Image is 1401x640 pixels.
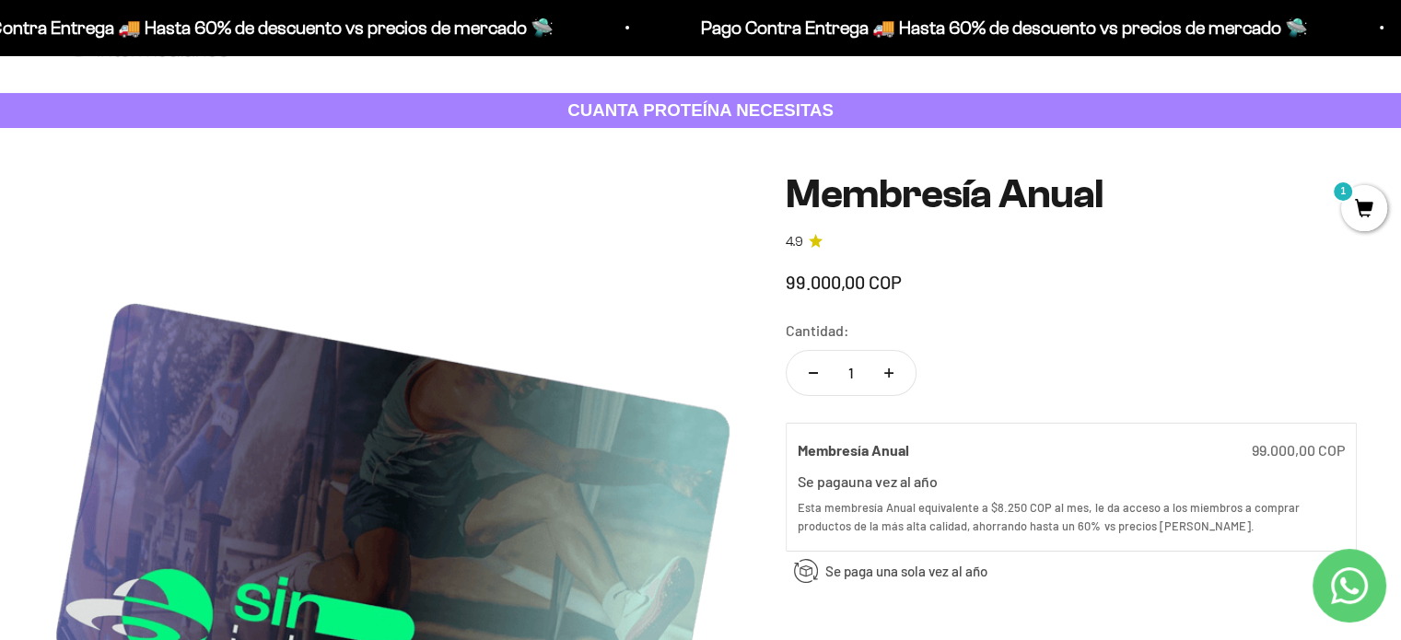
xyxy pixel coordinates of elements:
[798,498,1345,536] div: Esta membresía Anual equivalente a $8.250 COP al mes, le da acceso a los miembros a comprar produ...
[848,472,938,490] label: una vez al año
[787,351,840,395] button: Reducir cantidad
[1332,180,1354,203] mark: 1
[862,351,916,395] button: Aumentar cantidad
[786,232,1357,252] a: 4.94.9 de 5.0 estrellas
[825,560,987,582] span: Se paga una sola vez al año
[798,438,909,462] label: Membresía Anual
[1252,441,1345,459] span: 99.000,00 COP
[798,472,848,490] label: Se paga
[1341,200,1387,220] a: 1
[786,271,902,293] span: 99.000,00 COP
[567,100,834,120] strong: CUANTA PROTEÍNA NECESITAS
[698,13,1305,42] p: Pago Contra Entrega 🚚 Hasta 60% de descuento vs precios de mercado 🛸
[786,319,849,343] label: Cantidad:
[786,232,803,252] span: 4.9
[786,172,1357,216] h1: Membresía Anual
